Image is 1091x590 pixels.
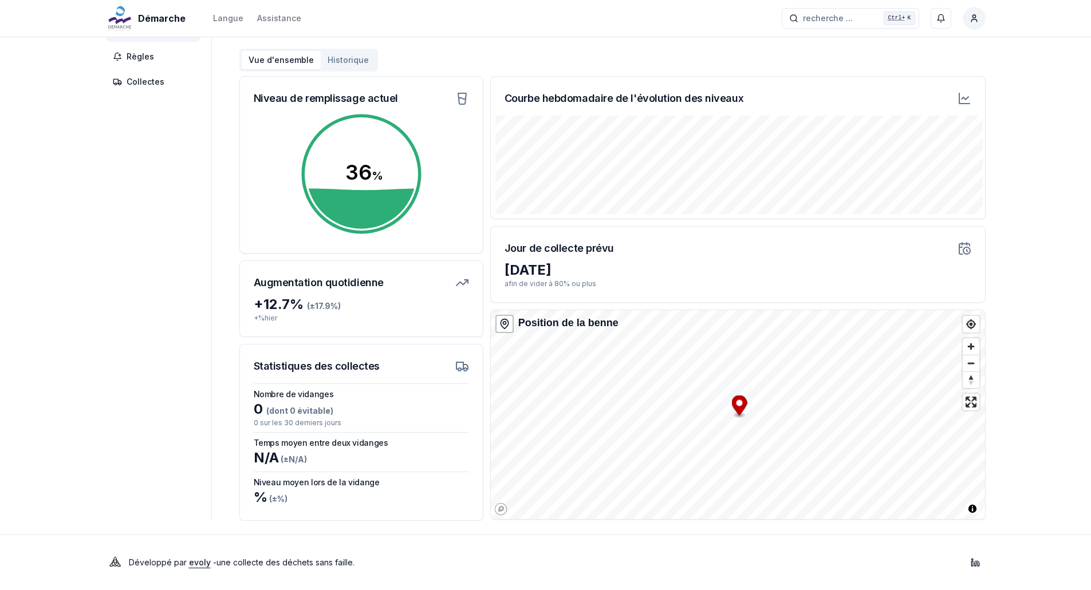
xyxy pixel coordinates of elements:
h3: Niveau moyen lors de la vidange [254,477,469,488]
span: (± 17.9 %) [307,301,341,311]
img: Démarche Logo [106,5,133,32]
h3: Niveau de remplissage actuel [254,90,398,106]
div: Map marker [731,395,747,419]
a: Assistance [257,11,301,25]
a: Démarche [106,11,190,25]
img: Evoly Logo [106,553,124,572]
button: Historique [321,51,376,69]
button: recherche ...Ctrl+K [782,8,919,29]
h3: Courbe hebdomadaire de l'évolution des niveaux [505,90,743,106]
p: Développé par - une collecte des déchets sans faille . [129,555,355,571]
button: Vue d'ensemble [242,51,321,69]
p: + % hier [254,314,469,323]
div: [DATE] [505,261,971,279]
button: Langue [213,11,243,25]
button: Find my location [963,316,979,332]
div: 0 [254,400,469,418]
h3: Nombre de vidanges [254,389,469,400]
div: Position de la benne [518,315,619,331]
h3: Temps moyen entre deux vidanges [254,437,469,449]
span: Démarche [138,11,186,25]
canvas: Map [491,310,988,519]
a: Règles [106,46,204,67]
p: 0 sur les 30 derniers jours [254,418,469,427]
button: Enter fullscreen [963,394,979,410]
span: (± %) [267,494,287,504]
a: evoly [189,557,211,567]
button: Toggle attribution [966,502,979,516]
h3: Statistiques des collectes [254,358,380,374]
div: + 12.7 % [254,295,469,314]
button: Zoom in [963,338,979,355]
div: N/A [254,449,469,467]
h3: Augmentation quotidienne [254,275,384,291]
span: (± N/A ) [279,454,307,464]
a: Mapbox logo [494,502,507,516]
a: Collectes [106,72,204,92]
h3: Jour de collecte prévu [505,240,614,256]
button: Reset bearing to north [963,371,979,388]
div: % [254,488,469,506]
span: recherche ... [803,13,853,24]
button: Zoom out [963,355,979,371]
span: Zoom out [963,355,979,371]
span: (dont 0 évitable) [263,406,333,415]
span: Collectes [127,76,164,88]
div: Langue [213,13,243,24]
span: Règles [127,51,154,62]
p: afin de vider à 80% ou plus [505,279,971,288]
